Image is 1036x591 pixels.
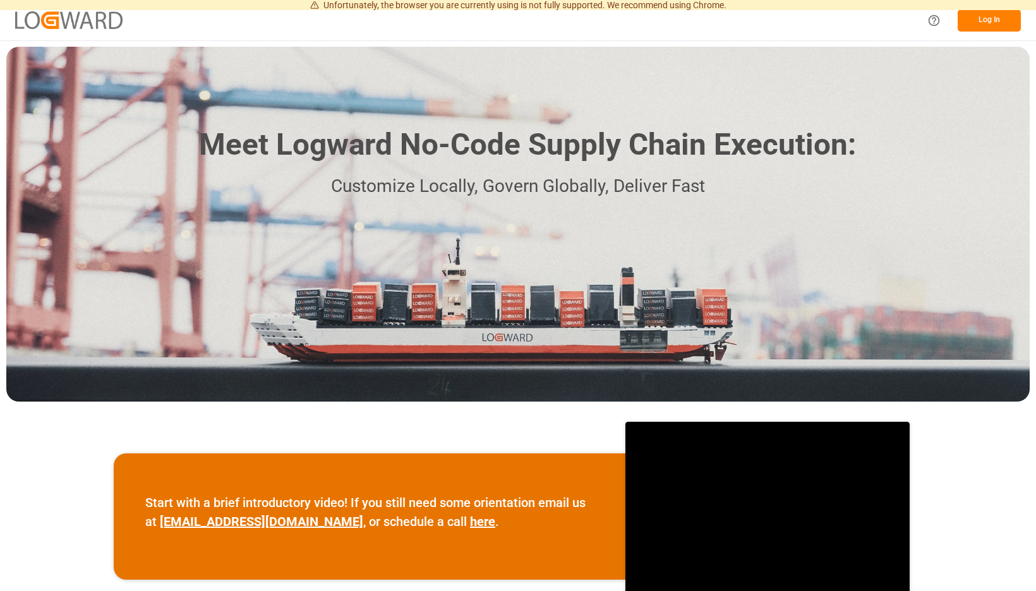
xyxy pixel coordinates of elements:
a: here [470,514,495,529]
h1: Meet Logward No-Code Supply Chain Execution: [199,122,856,167]
p: Customize Locally, Govern Globally, Deliver Fast [180,172,856,201]
button: Help Center [920,6,948,35]
button: Log In [958,9,1021,32]
img: Logward_new_orange.png [15,11,123,28]
p: Start with a brief introductory video! If you still need some orientation email us at , or schedu... [145,493,594,531]
a: [EMAIL_ADDRESS][DOMAIN_NAME] [160,514,363,529]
